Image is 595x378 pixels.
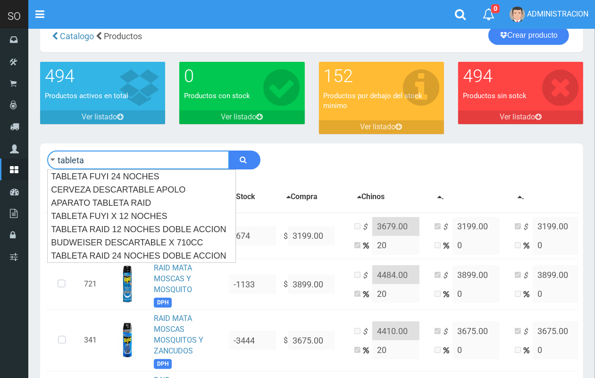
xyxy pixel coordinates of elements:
i: $ [363,222,372,233]
button: . [515,191,527,203]
font: 0 [184,66,194,86]
img: User Image [510,7,525,22]
font: 494 [463,66,493,86]
a: RAID MATA MOSCAS MOSQUITOS Y ZANCUDOS [154,314,203,355]
input: Ingrese su busqueda [47,151,229,169]
i: $ [443,327,453,337]
a: Ver listado [40,110,165,124]
button: . [435,191,447,203]
span: Productos [104,31,142,41]
img: ... [118,321,136,359]
div: TABLETA FUYI X 12 NOCHES [48,210,235,223]
font: Ver listado [360,122,396,131]
font: Ver listado [221,112,256,121]
a: RAID MATA MOSCAS Y MOSQUITO [154,263,192,294]
font: Productos con stock [184,92,250,100]
span: 0 [491,4,500,13]
i: $ [523,327,533,337]
div: TABLETA FUYI 24 NOCHES [48,170,235,183]
i: $ [443,270,453,281]
font: Ver listado [82,112,117,121]
span: DPH [154,359,172,369]
span: DPH [154,298,172,308]
font: 494 [45,66,75,86]
i: $ [523,222,533,233]
a: Ver listado [179,110,304,124]
span: ADMINISTRACION [527,9,588,18]
div: BUDWEISER DESCARTABLE X 710CC [48,236,235,249]
span: Catalogo [60,31,94,41]
div: CERVEZA DESCARTABLE APOLO [48,183,235,196]
i: $ [363,270,372,281]
img: ... [109,265,146,303]
i: $ [523,270,533,281]
font: Productos sin sotck [463,92,527,100]
font: Productos activos en total [45,92,128,100]
td: $ [280,213,351,259]
a: Ver listado [319,120,444,134]
button: Chinos [354,191,387,203]
div: APARATO TABLETA RAID [48,196,235,210]
td: $ [280,259,351,310]
div: TABLETA RAID 24 NOCHES DOBLE ACCION [48,249,235,262]
i: $ [363,327,372,337]
a: Crear producto [488,26,569,45]
td: $ [280,310,351,371]
td: 721 [80,259,105,310]
div: TABLETA RAID 12 NOCHES DOBLE ACCION [48,223,235,236]
a: Ver listado [458,110,583,124]
font: Ver listado [500,112,535,121]
a: Catalogo [58,31,94,41]
button: Stock [229,191,258,203]
font: Productos por debajo del stock minimo [324,92,423,110]
font: 152 [324,66,353,86]
button: Compra [284,191,320,203]
td: 341 [80,310,105,371]
i: $ [443,222,453,233]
